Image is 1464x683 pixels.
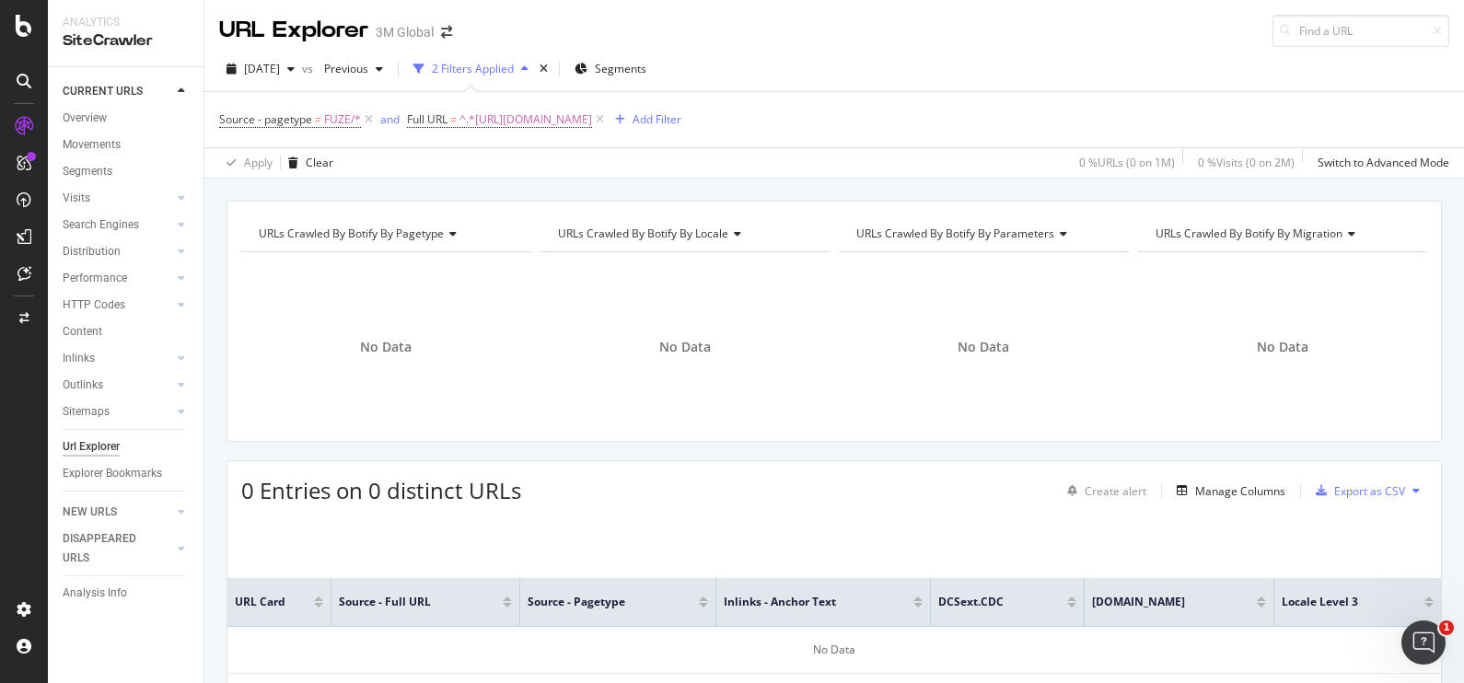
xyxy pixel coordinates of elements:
[63,109,191,128] a: Overview
[459,107,592,133] span: ^.*[URL][DOMAIN_NAME]
[244,155,273,170] div: Apply
[63,529,156,568] div: DISAPPEARED URLS
[63,529,172,568] a: DISAPPEARED URLS
[63,269,172,288] a: Performance
[1308,476,1405,505] button: Export as CSV
[63,464,162,483] div: Explorer Bookmarks
[63,322,191,341] a: Content
[1310,148,1449,178] button: Switch to Advanced Mode
[244,61,280,76] span: 2025 Aug. 24th
[63,135,121,155] div: Movements
[1152,219,1412,249] h4: URLs Crawled By Botify By migration
[63,15,189,30] div: Analytics
[608,109,681,131] button: Add Filter
[1282,594,1397,610] span: locale Level 3
[380,111,400,127] div: and
[302,61,317,76] span: vs
[536,60,552,78] div: times
[938,594,1040,610] span: DCSext.CDC
[63,402,172,422] a: Sitemaps
[306,155,333,170] div: Clear
[1334,483,1405,499] div: Export as CSV
[63,82,143,101] div: CURRENT URLS
[407,111,447,127] span: Full URL
[1318,155,1449,170] div: Switch to Advanced Mode
[63,189,172,208] a: Visits
[432,61,514,76] div: 2 Filters Applied
[219,54,302,84] button: [DATE]
[659,338,711,356] span: No Data
[63,189,90,208] div: Visits
[1272,15,1449,47] input: Find a URL
[315,111,321,127] span: =
[1085,483,1146,499] div: Create alert
[63,437,191,457] a: Url Explorer
[1156,226,1342,241] span: URLs Crawled By Botify By migration
[63,162,191,181] a: Segments
[450,111,457,127] span: =
[441,26,452,39] div: arrow-right-arrow-left
[1079,155,1175,170] div: 0 % URLs ( 0 on 1M )
[63,82,172,101] a: CURRENT URLS
[235,594,309,610] span: URL Card
[63,162,112,181] div: Segments
[255,219,515,249] h4: URLs Crawled By Botify By pagetype
[853,219,1112,249] h4: URLs Crawled By Botify By parameters
[63,376,103,395] div: Outlinks
[528,594,670,610] span: Source - pagetype
[63,242,121,261] div: Distribution
[63,135,191,155] a: Movements
[259,226,444,241] span: URLs Crawled By Botify By pagetype
[63,242,172,261] a: Distribution
[63,30,189,52] div: SiteCrawler
[1198,155,1295,170] div: 0 % Visits ( 0 on 2M )
[380,110,400,128] button: and
[241,475,521,505] span: 0 Entries on 0 distinct URLs
[856,226,1054,241] span: URLs Crawled By Botify By parameters
[63,402,110,422] div: Sitemaps
[324,107,361,133] span: FUZE/*
[724,594,886,610] span: Inlinks - Anchor Text
[63,503,117,522] div: NEW URLS
[554,219,814,249] h4: URLs Crawled By Botify By locale
[63,322,102,341] div: Content
[227,627,1441,674] div: No Data
[360,338,412,356] span: No Data
[558,226,728,241] span: URLs Crawled By Botify By locale
[595,61,646,76] span: Segments
[1257,338,1308,356] span: No Data
[219,148,273,178] button: Apply
[63,437,120,457] div: Url Explorer
[63,503,172,522] a: NEW URLS
[219,15,368,46] div: URL Explorer
[63,464,191,483] a: Explorer Bookmarks
[1060,476,1146,505] button: Create alert
[1401,620,1446,665] iframe: Intercom live chat
[1092,594,1229,610] span: [DOMAIN_NAME]
[63,215,172,235] a: Search Engines
[1439,620,1454,635] span: 1
[63,584,191,603] a: Analysis Info
[567,54,654,84] button: Segments
[339,594,475,610] span: Source - Full URL
[633,111,681,127] div: Add Filter
[63,109,107,128] div: Overview
[63,295,125,315] div: HTTP Codes
[1169,480,1285,502] button: Manage Columns
[406,54,536,84] button: 2 Filters Applied
[63,269,127,288] div: Performance
[63,584,127,603] div: Analysis Info
[219,111,312,127] span: Source - pagetype
[63,295,172,315] a: HTTP Codes
[63,349,95,368] div: Inlinks
[317,54,390,84] button: Previous
[63,349,172,368] a: Inlinks
[958,338,1009,356] span: No Data
[376,23,434,41] div: 3M Global
[63,215,139,235] div: Search Engines
[1195,483,1285,499] div: Manage Columns
[281,148,333,178] button: Clear
[63,376,172,395] a: Outlinks
[317,61,368,76] span: Previous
